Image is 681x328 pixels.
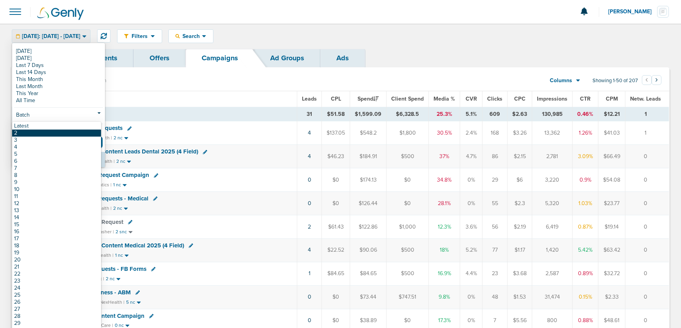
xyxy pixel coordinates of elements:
[482,192,508,215] td: 55
[322,285,350,309] td: $0
[350,238,387,262] td: $90.06
[106,276,115,282] small: 2 nc
[358,96,379,102] span: Spend
[14,62,103,69] a: Last 7 Days
[12,299,101,306] a: 26
[12,221,101,228] a: 15
[308,223,311,230] a: 2
[186,49,254,67] a: Campaigns
[12,278,101,285] a: 23
[598,238,625,262] td: $63.42
[482,121,508,145] td: 168
[482,262,508,285] td: 23
[322,145,350,168] td: $46.23
[508,262,532,285] td: $3.68
[429,238,460,262] td: 18%
[14,55,103,62] a: [DATE]
[322,238,350,262] td: $22.52
[429,215,460,238] td: 12.3%
[350,285,387,309] td: $73.44
[297,107,322,121] td: 31
[12,179,101,186] a: 9
[532,121,573,145] td: 13,362
[14,97,103,104] a: All Time
[434,96,455,102] span: Media %
[429,262,460,285] td: 16.9%
[532,285,573,309] td: 31,474
[12,49,79,67] a: Dashboard
[12,207,101,214] a: 13
[308,317,311,324] a: 0
[573,238,598,262] td: 5.42%
[89,252,114,258] small: NexHealth |
[14,90,103,97] a: This Year
[12,320,101,327] a: 29
[429,168,460,192] td: 34.8%
[625,285,669,309] td: 0
[532,145,573,168] td: 2,781
[12,249,101,256] a: 19
[387,145,429,168] td: $500
[532,107,573,121] td: 130,985
[460,285,482,309] td: 0%
[606,96,618,102] span: CPM
[598,121,625,145] td: $41.03
[322,107,350,121] td: $51.58
[592,77,638,84] span: Showing 1-50 of 207
[460,238,482,262] td: 5.2%
[302,96,317,102] span: Leads
[460,168,482,192] td: 0%
[508,192,532,215] td: $2.3
[625,238,669,262] td: 0
[350,145,387,168] td: $184.91
[113,182,121,188] small: 1 nc
[309,270,311,277] a: 1
[482,215,508,238] td: 56
[126,299,135,305] small: 5 nc
[114,135,123,141] small: 2 nc
[625,215,669,238] td: 0
[12,186,101,193] a: 10
[14,48,103,55] a: [DATE]
[508,238,532,262] td: $1.17
[573,192,598,215] td: 1.03%
[625,262,669,285] td: 0
[429,192,460,215] td: 28.1%
[100,299,125,305] small: NexHealth |
[608,9,657,14] span: [PERSON_NAME]
[580,96,591,102] span: CTR
[482,107,508,121] td: 609
[308,294,311,300] a: 0
[573,262,598,285] td: 0.89%
[116,159,125,164] small: 2 nc
[322,262,350,285] td: $84.65
[14,76,103,83] a: This Month
[12,306,101,313] a: 27
[598,285,625,309] td: $2.33
[482,145,508,168] td: 86
[12,285,101,292] a: 24
[308,200,311,207] a: 0
[391,96,424,102] span: Client Spend
[387,215,429,238] td: $1,000
[12,165,101,172] a: 7
[598,262,625,285] td: $32.72
[14,111,103,121] a: Batch
[12,214,101,221] a: 14
[12,256,101,263] a: 20
[22,34,80,39] span: [DATE]: [DATE] - [DATE]
[460,215,482,238] td: 3.6%
[12,151,101,158] a: 5
[625,168,669,192] td: 0
[12,263,101,270] a: 21
[429,121,460,145] td: 30.5%
[12,235,101,242] a: 17
[652,75,661,85] button: Go to next page
[573,107,598,121] td: 0.46%
[12,144,101,151] a: 4
[508,168,532,192] td: $6
[134,49,186,67] a: Offers
[625,145,669,168] td: 0
[116,229,127,235] small: 2 snc
[12,193,101,200] a: 11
